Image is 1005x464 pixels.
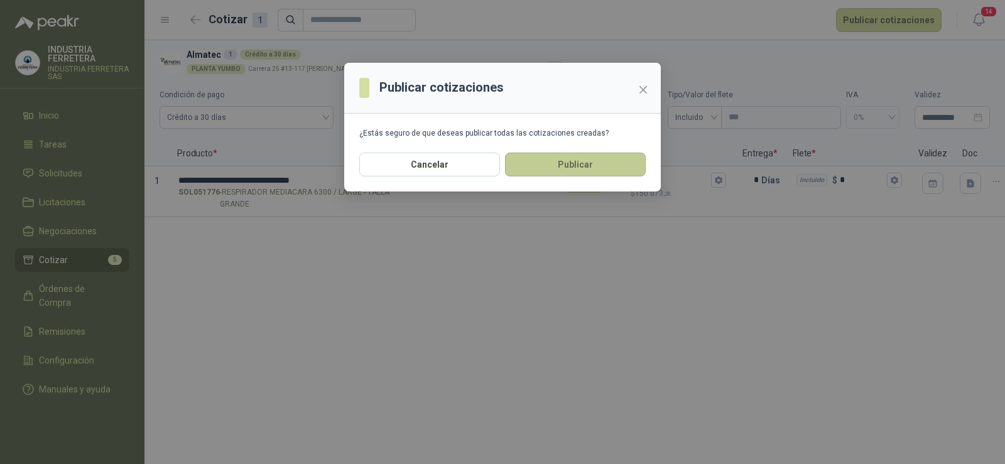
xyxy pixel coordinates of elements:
[359,153,500,176] button: Cancelar
[638,85,648,95] span: close
[505,153,646,176] button: Publicar
[633,80,653,100] button: Close
[379,78,504,97] h3: Publicar cotizaciones
[359,129,646,138] div: ¿Estás seguro de que deseas publicar todas las cotizaciones creadas?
